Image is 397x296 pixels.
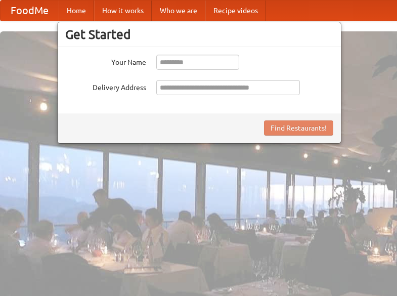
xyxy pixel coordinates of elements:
[94,1,152,21] a: How it works
[152,1,205,21] a: Who we are
[59,1,94,21] a: Home
[264,120,333,136] button: Find Restaurants!
[1,1,59,21] a: FoodMe
[65,27,333,42] h3: Get Started
[65,55,146,67] label: Your Name
[205,1,266,21] a: Recipe videos
[65,80,146,93] label: Delivery Address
